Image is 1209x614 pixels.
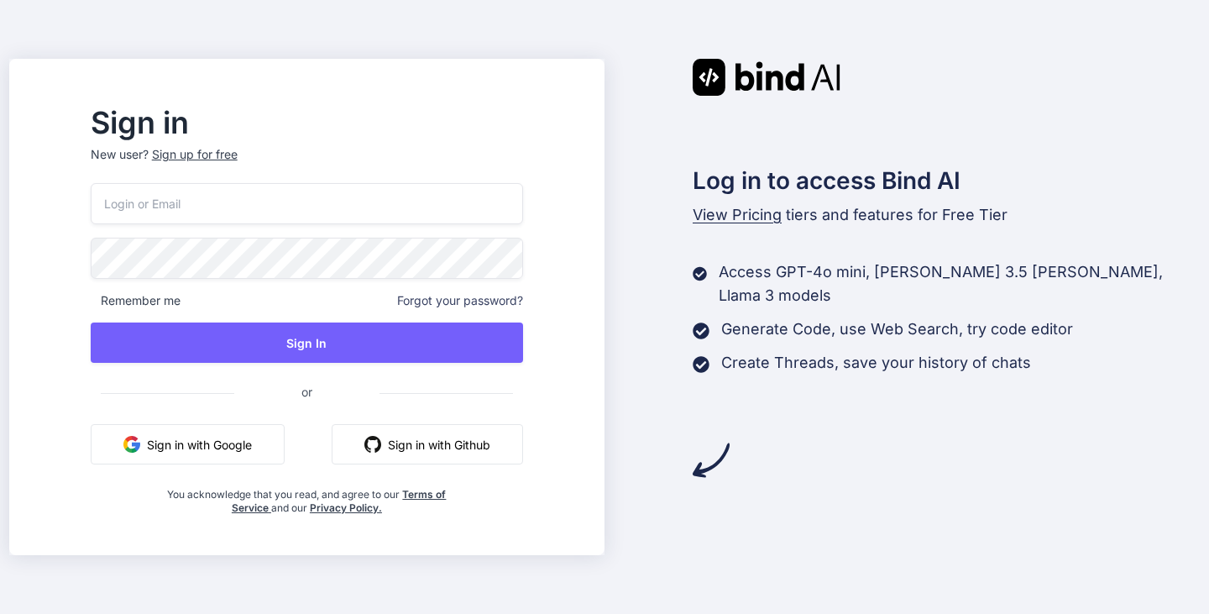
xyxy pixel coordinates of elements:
[123,436,140,453] img: google
[91,424,285,464] button: Sign in with Google
[91,183,523,224] input: Login or Email
[232,488,447,514] a: Terms of Service
[91,146,523,183] p: New user?
[91,109,523,136] h2: Sign in
[364,436,381,453] img: github
[91,323,523,363] button: Sign In
[721,351,1031,375] p: Create Threads, save your history of chats
[719,260,1200,307] p: Access GPT-4o mini, [PERSON_NAME] 3.5 [PERSON_NAME], Llama 3 models
[693,203,1200,227] p: tiers and features for Free Tier
[234,371,379,412] span: or
[91,292,181,309] span: Remember me
[693,59,840,96] img: Bind AI logo
[332,424,523,464] button: Sign in with Github
[163,478,452,515] div: You acknowledge that you read, and agree to our and our
[152,146,238,163] div: Sign up for free
[721,317,1073,341] p: Generate Code, use Web Search, try code editor
[693,442,730,479] img: arrow
[693,206,782,223] span: View Pricing
[397,292,523,309] span: Forgot your password?
[693,163,1200,198] h2: Log in to access Bind AI
[310,501,382,514] a: Privacy Policy.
